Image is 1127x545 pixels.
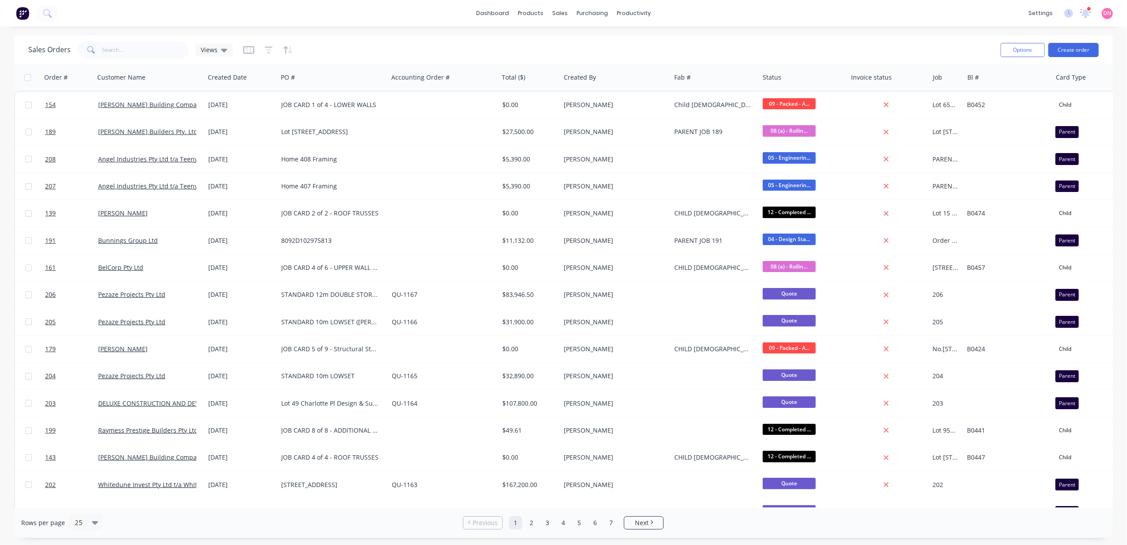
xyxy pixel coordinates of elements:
[45,290,56,299] span: 206
[851,73,892,82] div: Invoice status
[763,396,816,407] span: Quote
[932,236,959,245] div: Order [STREET_ADDRESS][PERSON_NAME], Bunya Extension Framing for PAANA BUILD
[624,518,663,527] a: Next page
[208,480,274,489] div: [DATE]
[932,480,959,489] div: 202
[1104,9,1112,17] span: DN
[1048,43,1099,57] button: Create order
[28,46,71,54] h1: Sales Orders
[98,345,148,353] a: [PERSON_NAME]
[932,453,959,462] div: Lot [STREET_ADDRESS] Heads - Steel Framing
[763,288,816,299] span: Quote
[763,180,816,191] span: 05 - Engineerin...
[564,480,662,489] div: [PERSON_NAME]
[281,290,379,299] div: STANDARD 12m DOUBLE STOREY (MODERN)
[763,73,781,82] div: Status
[763,505,816,516] span: Quote
[281,263,379,272] div: JOB CARD 4 of 6 - UPPER WALL FRAMES | [STREET_ADDRESS]
[564,182,662,191] div: [PERSON_NAME]
[932,345,959,353] div: No.[STREET_ADDRESS] - Steel Framing Design & Supply - Rev 2
[564,73,596,82] div: Created By
[98,453,225,461] a: [PERSON_NAME] Building Company Pty Ltd
[932,263,959,272] div: [STREET_ADDRESS] - Steel Framing Solutions - rev 3
[1055,425,1075,436] div: Child
[45,345,56,353] span: 179
[45,146,98,173] a: 208
[45,480,56,489] span: 202
[98,372,165,380] a: Pezaze Projects Pty Ltd
[208,426,274,435] div: [DATE]
[1055,126,1079,138] div: Parent
[281,127,379,136] div: Lot [STREET_ADDRESS]
[45,309,98,335] a: 205
[564,372,662,380] div: [PERSON_NAME]
[208,182,274,191] div: [DATE]
[45,263,56,272] span: 161
[502,100,554,109] div: $0.00
[45,227,98,254] a: 191
[45,336,98,362] a: 179
[97,73,145,82] div: Customer Name
[933,73,942,82] div: Job
[45,426,56,435] span: 199
[573,516,586,530] a: Page 5
[564,127,662,136] div: [PERSON_NAME]
[1055,506,1079,518] div: Parent
[564,236,662,245] div: [PERSON_NAME]
[763,234,816,245] span: 04 - Design Sta...
[473,518,498,527] span: Previous
[502,236,554,245] div: $11,132.00
[1055,452,1075,463] div: Child
[763,369,816,380] span: Quote
[391,73,450,82] div: Accounting Order #
[932,209,959,218] div: Lot 15 The Point Cct, [GEOGRAPHIC_DATA]
[1024,7,1057,20] div: settings
[502,426,554,435] div: $49.61
[281,480,379,489] div: [STREET_ADDRESS]
[45,200,98,226] a: 139
[98,263,143,272] a: BelCorp Pty Ltd
[967,100,1044,109] div: B0452
[674,100,752,109] div: Child [DEMOGRAPHIC_DATA] of 4 (#76)
[208,236,274,245] div: [DATE]
[564,318,662,326] div: [PERSON_NAME]
[763,152,816,163] span: 05 - Engineerin...
[932,426,959,435] div: Lot 956 Haydens St - Steel Framing - Rev 2
[1001,43,1045,57] button: Options
[208,290,274,299] div: [DATE]
[98,426,198,434] a: Raymess Prestige Builders Pty Ltd
[208,372,274,380] div: [DATE]
[502,182,554,191] div: $5,390.00
[208,318,274,326] div: [DATE]
[45,209,56,218] span: 139
[281,399,379,408] div: Lot 49 Charlotte Pl Design & Supply Framing
[45,100,56,109] span: 154
[932,127,959,136] div: Lot [STREET_ADDRESS]
[502,372,554,380] div: $32,890.00
[635,518,649,527] span: Next
[763,451,816,462] span: 12 - Completed ...
[564,100,662,109] div: [PERSON_NAME]
[763,125,816,136] span: 08 (a) - Rollin...
[45,499,98,525] a: 201
[45,173,98,200] a: 207
[502,73,525,82] div: Total ($)
[281,372,379,380] div: STANDARD 10m LOWSET
[281,318,379,326] div: STANDARD 10m LOWSET ([PERSON_NAME])
[604,516,618,530] a: Page 7
[932,290,959,299] div: 206
[98,182,234,190] a: Angel Industries Pty Ltd t/a Teeny Tiny Homes
[1055,479,1079,490] div: Parent
[281,426,379,435] div: JOB CARD 8 of 8 - ADDITIONAL BULKHEAD, CP & FIXINGS
[463,518,502,527] a: Previous page
[564,399,662,408] div: [PERSON_NAME]
[932,182,959,191] div: PARENT JOB 207
[541,516,554,530] a: Page 3
[1055,153,1079,165] div: Parent
[281,155,379,164] div: Home 408 Framing
[1055,370,1079,382] div: Parent
[674,209,752,218] div: CHILD [DEMOGRAPHIC_DATA] of 2 (#133)
[1055,234,1079,246] div: Parent
[472,7,513,20] a: dashboard
[932,372,959,380] div: 204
